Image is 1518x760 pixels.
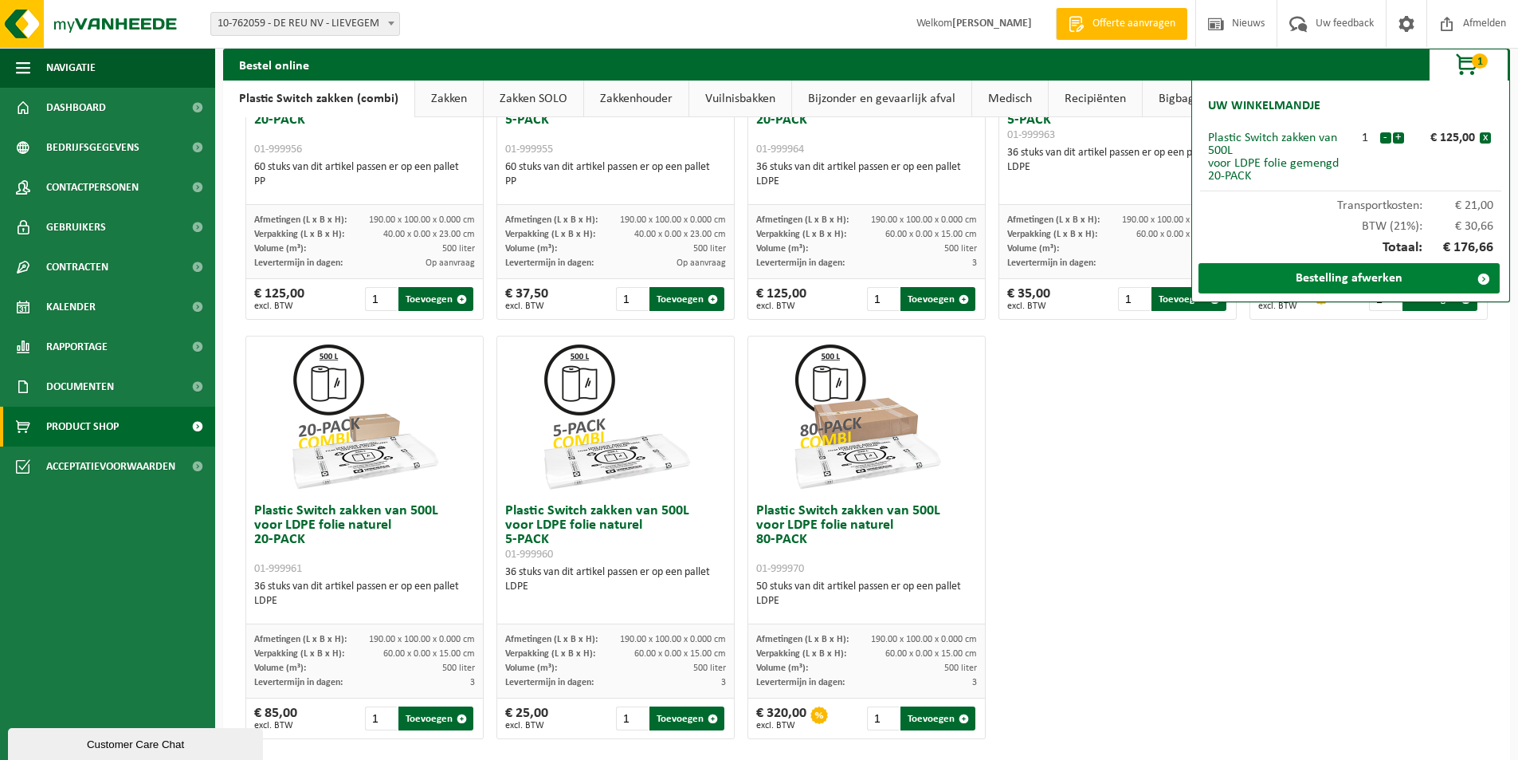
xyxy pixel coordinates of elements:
span: Afmetingen (L x B x H): [756,215,849,225]
span: 01-999964 [756,144,804,156]
span: 500 liter [693,244,726,254]
button: - [1380,132,1391,144]
span: Levertermijn in dagen: [254,678,343,687]
button: 1 [1429,49,1508,81]
span: 190.00 x 100.00 x 0.000 cm [1122,215,1228,225]
a: Zakken SOLO [484,81,583,117]
span: Volume (m³): [756,664,808,673]
span: Levertermijn in dagen: [505,258,594,268]
div: 36 stuks van dit artikel passen er op een pallet [756,160,977,189]
a: Bigbags [1143,81,1215,117]
h3: Plastic Switch zakken van 500L voor EPS (isomo, piepschuim) 5-PACK [505,85,726,156]
span: Kalender [46,287,96,327]
span: Afmetingen (L x B x H): [254,635,347,644]
a: Medisch [972,81,1048,117]
input: 1 [1118,287,1151,311]
button: Toevoegen [1402,287,1477,311]
button: Toevoegen [900,287,975,311]
span: 60.00 x 0.00 x 15.00 cm [885,230,977,239]
input: 1 [365,707,398,730]
span: excl. BTW [756,301,806,311]
span: Gebruikers [46,207,106,247]
h3: Plastic Switch zakken van 500L voor LDPE folie naturel 80-PACK [756,504,977,576]
span: 01-999970 [756,563,804,575]
span: 60.00 x 0.00 x 15.00 cm [1136,230,1228,239]
span: Levertermijn in dagen: [756,678,845,687]
span: Afmetingen (L x B x H): [756,635,849,644]
a: Plastic Switch zakken (combi) [223,81,414,117]
span: Verpakking (L x B x H): [1007,230,1097,239]
span: Verpakking (L x B x H): [254,649,344,659]
a: Vuilnisbakken [689,81,791,117]
button: + [1393,132,1404,144]
img: 01-999960 [536,337,696,496]
span: Afmetingen (L x B x H): [505,635,598,644]
span: Op aanvraag [677,258,726,268]
a: Bestelling afwerken [1198,263,1500,293]
a: Zakkenhouder [584,81,688,117]
h2: Uw winkelmandje [1200,89,1328,124]
span: Levertermijn in dagen: [756,258,845,268]
div: LDPE [1007,160,1228,175]
input: 1 [365,287,398,311]
span: Verpakking (L x B x H): [505,649,595,659]
h2: Bestel online [223,49,325,80]
h3: Plastic Switch zakken van 500L voor LDPE folie naturel 20-PACK [254,504,475,576]
span: 190.00 x 100.00 x 0.000 cm [369,635,475,644]
span: Offerte aanvragen [1088,16,1179,32]
a: Recipiënten [1049,81,1142,117]
span: 190.00 x 100.00 x 0.000 cm [871,215,977,225]
div: 36 stuks van dit artikel passen er op een pallet [1007,146,1228,175]
input: 1 [616,707,649,730]
span: 01-999963 [1007,129,1055,141]
div: 36 stuks van dit artikel passen er op een pallet [254,580,475,608]
span: 3 [972,258,977,268]
button: Toevoegen [900,707,975,730]
span: 10-762059 - DE REU NV - LIEVEGEM [210,12,400,36]
span: 3 [972,678,977,687]
span: € 176,66 [1422,241,1494,255]
span: Volume (m³): [505,664,557,673]
span: Volume (m³): [254,244,306,254]
span: Acceptatievoorwaarden [46,447,175,486]
span: € 21,00 [1422,199,1494,212]
span: 10-762059 - DE REU NV - LIEVEGEM [211,13,399,35]
span: Documenten [46,367,114,407]
div: € 85,00 [254,707,297,730]
span: Bedrijfsgegevens [46,128,139,167]
input: 1 [867,287,900,311]
input: 1 [867,707,900,730]
button: Toevoegen [398,287,473,311]
div: € 35,00 [1007,287,1050,311]
span: 40.00 x 0.00 x 23.00 cm [383,230,475,239]
button: Toevoegen [649,707,724,730]
div: € 125,00 [756,287,806,311]
div: 50 stuks van dit artikel passen er op een pallet [756,580,977,608]
div: 60 stuks van dit artikel passen er op een pallet [505,160,726,189]
div: € 125,00 [254,287,304,311]
div: BTW (21%): [1200,212,1501,233]
h3: Plastic Switch zakken van 500L voor EPS (isomo, piepschuim) 20-PACK [254,85,475,156]
span: Rapportage [46,327,108,367]
div: Plastic Switch zakken van 500L voor LDPE folie gemengd 20-PACK [1208,132,1351,183]
span: Navigatie [46,48,96,88]
span: 500 liter [944,664,977,673]
a: Offerte aanvragen [1056,8,1187,40]
input: 1 [616,287,649,311]
span: 3 [470,678,475,687]
span: 60.00 x 0.00 x 15.00 cm [885,649,977,659]
span: 01-999960 [505,549,553,561]
span: 190.00 x 100.00 x 0.000 cm [620,215,726,225]
iframe: chat widget [8,725,266,760]
span: 500 liter [693,664,726,673]
span: 60.00 x 0.00 x 15.00 cm [634,649,726,659]
span: Contactpersonen [46,167,139,207]
img: 01-999970 [787,337,947,496]
a: Zakken [415,81,483,117]
button: Toevoegen [649,287,724,311]
span: Verpakking (L x B x H): [756,649,846,659]
div: € 25,00 [505,707,548,730]
span: 500 liter [944,244,977,254]
span: Product Shop [46,407,119,447]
